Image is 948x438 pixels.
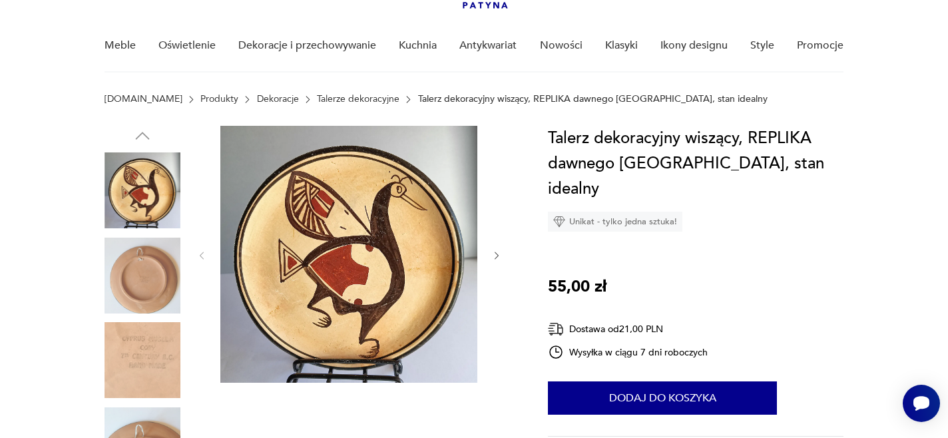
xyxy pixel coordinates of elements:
[548,126,843,202] h1: Talerz dekoracyjny wiszący, REPLIKA dawnego [GEOGRAPHIC_DATA], stan idealny
[903,385,940,422] iframe: Smartsupp widget button
[158,20,216,71] a: Oświetlenie
[317,94,399,105] a: Talerze dekoracyjne
[399,20,437,71] a: Kuchnia
[105,152,180,228] img: Zdjęcie produktu Talerz dekoracyjny wiszący, REPLIKA dawnego naczynia - Cyprus Museum, stan idealny
[257,94,299,105] a: Dekoracje
[238,20,376,71] a: Dekoracje i przechowywanie
[750,20,774,71] a: Style
[797,20,843,71] a: Promocje
[553,216,565,228] img: Ikona diamentu
[548,344,708,360] div: Wysyłka w ciągu 7 dni roboczych
[418,94,768,105] p: Talerz dekoracyjny wiszący, REPLIKA dawnego [GEOGRAPHIC_DATA], stan idealny
[105,238,180,314] img: Zdjęcie produktu Talerz dekoracyjny wiszący, REPLIKA dawnego naczynia - Cyprus Museum, stan idealny
[105,322,180,398] img: Zdjęcie produktu Talerz dekoracyjny wiszący, REPLIKA dawnego naczynia - Cyprus Museum, stan idealny
[548,321,564,337] img: Ikona dostawy
[459,20,517,71] a: Antykwariat
[548,212,682,232] div: Unikat - tylko jedna sztuka!
[548,321,708,337] div: Dostawa od 21,00 PLN
[200,94,238,105] a: Produkty
[548,381,777,415] button: Dodaj do koszyka
[548,274,606,300] p: 55,00 zł
[105,94,182,105] a: [DOMAIN_NAME]
[605,20,638,71] a: Klasyki
[660,20,728,71] a: Ikony designu
[105,20,136,71] a: Meble
[220,126,477,383] img: Zdjęcie produktu Talerz dekoracyjny wiszący, REPLIKA dawnego naczynia - Cyprus Museum, stan idealny
[540,20,583,71] a: Nowości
